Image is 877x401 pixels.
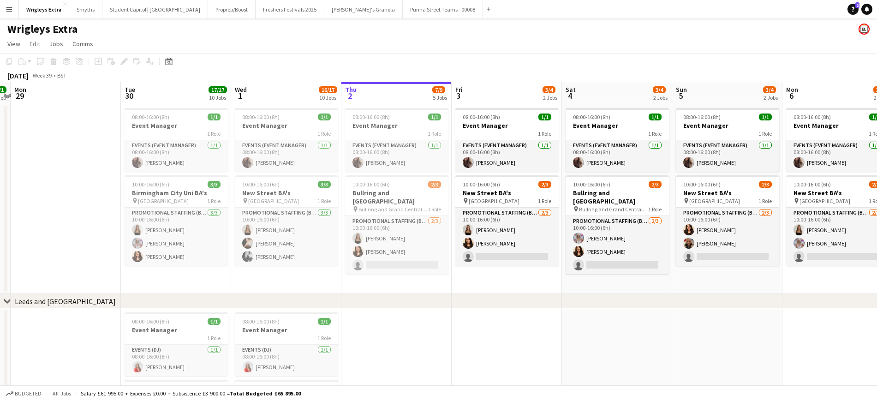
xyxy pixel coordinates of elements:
span: Total Budgeted £65 895.00 [230,390,301,397]
span: All jobs [51,390,73,397]
span: 2 [855,2,859,8]
span: Edit [30,40,40,48]
button: Budgeted [5,389,43,399]
button: Smyths [69,0,102,18]
a: View [4,38,24,50]
div: BST [57,72,66,79]
button: Freshers Festivals 2025 [256,0,324,18]
button: [PERSON_NAME]'s Granola [324,0,403,18]
div: Salary £61 995.00 + Expenses £0.00 + Subsistence £3 900.00 = [81,390,301,397]
h1: Wrigleys Extra [7,22,78,36]
button: Proprep/Boost [208,0,256,18]
button: Purina Street Teams - 00008 [403,0,483,18]
a: Edit [26,38,44,50]
a: Comms [69,38,97,50]
span: Comms [72,40,93,48]
span: Jobs [49,40,63,48]
a: Jobs [46,38,67,50]
button: Wrigleys Extra [19,0,69,18]
span: View [7,40,20,48]
div: [DATE] [7,71,29,80]
div: Leeds and [GEOGRAPHIC_DATA] [15,297,116,306]
button: Student Capitol | [GEOGRAPHIC_DATA] [102,0,208,18]
a: 2 [847,4,859,15]
span: Budgeted [15,390,42,397]
app-user-avatar: Bounce Activations Ltd [859,24,870,35]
